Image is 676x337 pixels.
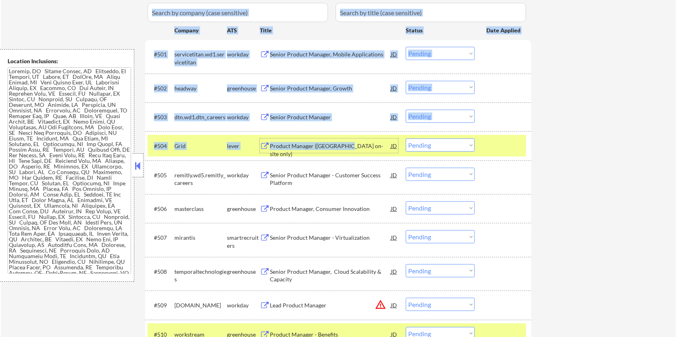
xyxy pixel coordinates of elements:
[154,84,168,92] div: #502
[174,171,227,187] div: remitly.wd5.remitly_careers
[227,171,260,179] div: workday
[270,205,391,213] div: Product Manager, Consumer Innovation
[390,47,398,61] div: JD
[148,3,328,22] input: Search by company (case sensitive)
[270,142,391,158] div: Product Manager ([GEOGRAPHIC_DATA] on-site only)
[154,205,168,213] div: #506
[154,268,168,276] div: #508
[174,234,227,242] div: mirantis
[336,3,526,22] input: Search by title (case sensitive)
[227,113,260,121] div: workday
[174,301,227,309] div: [DOMAIN_NAME]
[390,168,398,182] div: JD
[227,50,260,58] div: workday
[270,268,391,283] div: Senior Product Manager, Cloud Scalability & Capacity
[227,268,260,276] div: greenhouse
[227,234,260,249] div: smartrecruiters
[390,110,398,124] div: JD
[174,50,227,66] div: servicetitan.wd1.servicetitan
[390,201,398,216] div: JD
[390,230,398,245] div: JD
[174,84,227,92] div: headway
[260,26,398,34] div: Title
[174,142,227,150] div: Grid
[227,26,260,34] div: ATS
[390,298,398,312] div: JD
[174,26,227,34] div: Company
[154,171,168,179] div: #505
[154,50,168,58] div: #501
[154,142,168,150] div: #504
[174,205,227,213] div: masterclass
[154,234,168,242] div: #507
[174,113,227,121] div: dtn.wd1.dtn_careers
[227,142,260,150] div: lever
[390,138,398,153] div: JD
[406,23,475,37] div: Status
[270,171,391,187] div: Senior Product Manager - Customer Success Platform
[390,81,398,95] div: JD
[270,50,391,58] div: Senior Product Manager, Mobile Applications
[227,205,260,213] div: greenhouse
[270,84,391,92] div: Senior Product Manager, Growth
[227,84,260,92] div: greenhouse
[8,57,131,65] div: Location Inclusions:
[154,301,168,309] div: #509
[270,301,391,309] div: Lead Product Manager
[486,26,522,34] div: Date Applied
[390,264,398,279] div: JD
[375,299,386,310] button: warning_amber
[270,234,391,242] div: Senior Product Manager - Virtualization
[227,301,260,309] div: workday
[174,268,227,283] div: temporaltechnologies
[154,113,168,121] div: #503
[270,113,391,121] div: Senior Product Manager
